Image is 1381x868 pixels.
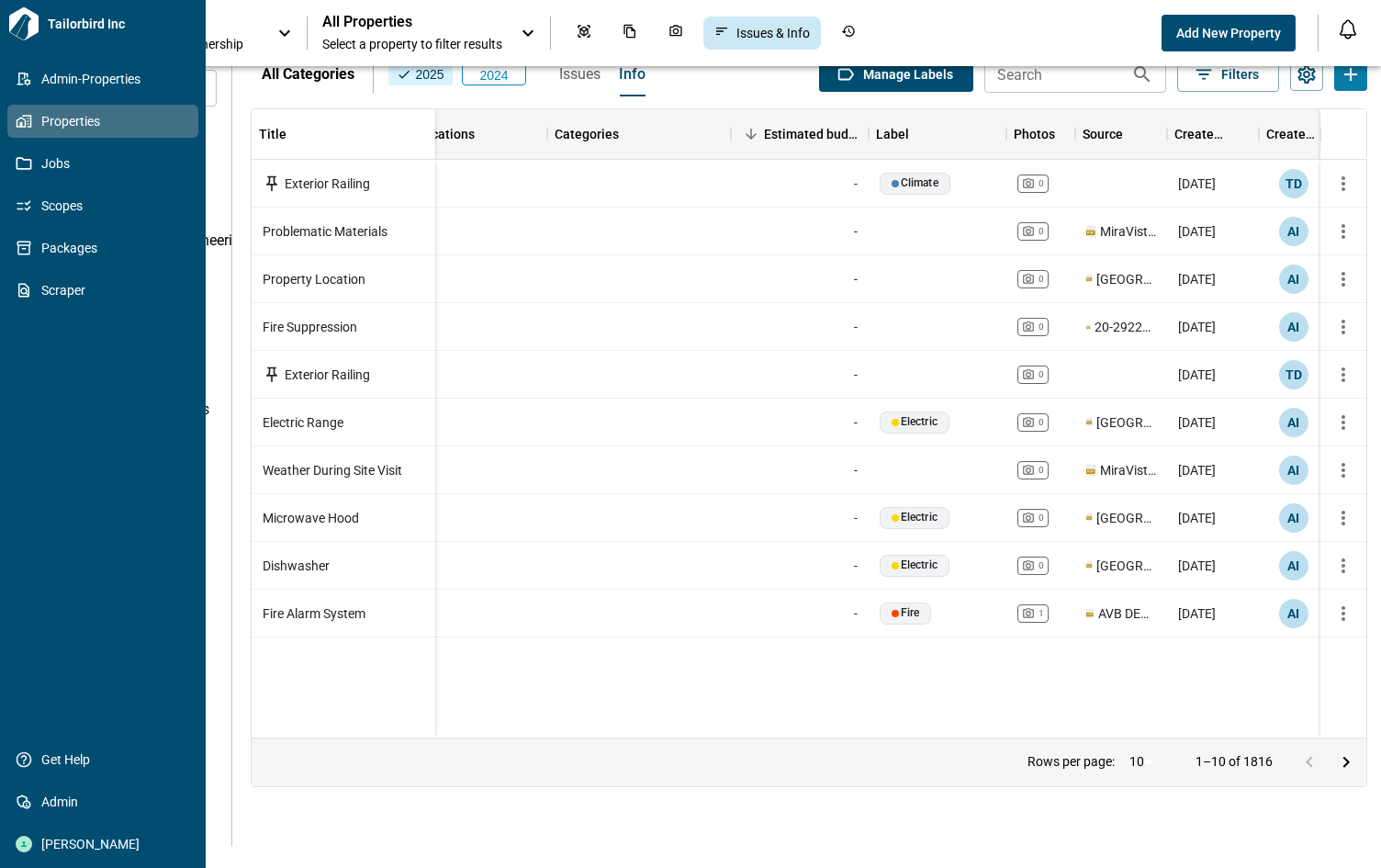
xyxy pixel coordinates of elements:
span: MiraVistaHillsPCA_v3 (1).pdf [1100,461,1156,479]
span: TD [1286,175,1302,193]
span: MiraVistaHillsPCA_v3 (1).pdf [1100,222,1156,241]
span: [DATE] [1178,509,1216,527]
div: Title [259,109,286,160]
span: Select a property to filter results [322,35,502,53]
span: 0 [1039,513,1044,524]
span: [GEOGRAPHIC_DATA] Executed Contract.pdf [1096,509,1156,527]
svg: This issue has been pinned to the model. [263,366,281,384]
button: Settings [1290,58,1323,91]
span: Filters [1221,65,1259,84]
div: Architectural/Engineering Fees [84,230,213,274]
span: Microwave Hood [263,509,359,527]
span: Add New Property [1176,24,1281,42]
div: Photos [1014,109,1055,160]
div: Fire [892,607,919,619]
span: - [854,461,858,479]
span: Weather During Site Visit [263,461,402,479]
button: Sort [909,121,935,147]
span: [DATE] [1178,270,1216,288]
span: - [854,318,858,336]
span: [DATE] [1178,461,1216,479]
span: 0 [1039,321,1044,333]
a: Jobs [7,147,198,180]
div: Created By [1259,109,1328,160]
span: Exterior Railing [285,366,370,384]
div: Source [1083,109,1123,160]
span: 0 [1039,369,1044,380]
span: Tailorbird AI [1287,270,1299,288]
a: Packages [7,231,198,265]
svg: This issue has been pinned to the model. [263,175,281,193]
div: Issues & Info [703,17,821,50]
span: 0 [1039,274,1044,285]
span: 2025 [396,65,445,84]
span: 1 [1039,608,1044,619]
div: Locations [417,109,475,160]
div: Electric [892,559,938,571]
button: Sort [286,122,312,148]
span: TD [1286,366,1302,384]
button: Add New Property [1162,15,1296,51]
span: [GEOGRAPHIC_DATA] Executed Contract.pdf [1096,270,1156,288]
span: - [854,509,858,527]
div: Label [876,109,909,160]
button: Sort [738,121,764,147]
span: Jobs [32,154,181,173]
span: [DATE] [1178,175,1216,193]
button: 2025 [388,63,453,85]
span: Packages [32,239,181,257]
a: Admin-Properties [7,62,198,96]
div: Documents [612,17,648,50]
span: 2024 [470,66,518,85]
div: 10 [1122,749,1166,775]
div: base tabs [541,52,646,96]
span: Tailorbird AI [1287,557,1299,575]
div: Photos [1006,109,1075,160]
span: Info [619,65,646,84]
span: Admin-Properties [32,70,181,88]
span: [DATE] [1178,557,1216,575]
button: Go to next page [1328,744,1364,781]
div: Job History [830,17,867,50]
button: Open notification feed [1333,15,1363,44]
span: Fire Alarm System [263,604,365,623]
span: 0 [1039,465,1044,476]
span: Properties [32,112,181,130]
span: - [854,557,858,575]
a: Scraper [7,274,198,307]
span: - [854,175,858,193]
span: Tailorbird AI [1287,509,1299,527]
div: Climate [892,177,938,189]
div: Created On [1167,109,1259,160]
span: [DATE] [1178,366,1216,384]
button: Add Issues or Info [1334,58,1367,91]
span: [DATE] [1178,604,1216,623]
div: Created On [1174,109,1226,160]
span: 0 [1039,417,1044,428]
span: Tailorbird AI [1287,222,1299,241]
span: - [854,222,858,241]
p: Rows per page: [1027,756,1115,768]
button: Manage Labels [819,57,973,92]
span: AVB DEMO_Pineharbor Glade PCA.pdf [1098,604,1156,623]
div: Asset View [566,17,602,50]
span: [DATE] [1178,222,1216,241]
button: Sort [1226,121,1252,147]
span: Tailorbird AI [1287,604,1299,623]
span: Scraper [32,281,181,299]
span: - [854,604,858,623]
span: Manage Labels [863,65,953,84]
span: Scopes [32,197,181,215]
span: Tailorbird Inc [40,15,198,33]
span: - [854,366,858,384]
a: Scopes [7,189,198,222]
div: Created By [1266,109,1320,160]
span: Issues [559,65,601,84]
a: Admin [7,785,198,818]
button: Filters [1177,57,1279,92]
span: 20-292225.2_PCA_-_6775_Golden_Gate_Drive_Dublin,_CA_100520_v4.pdf [1095,318,1156,336]
p: All Categories [262,63,354,85]
span: Dishwasher [263,557,330,575]
span: Tailorbird AI [1287,318,1299,336]
span: Tailorbird AI [1287,413,1299,432]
